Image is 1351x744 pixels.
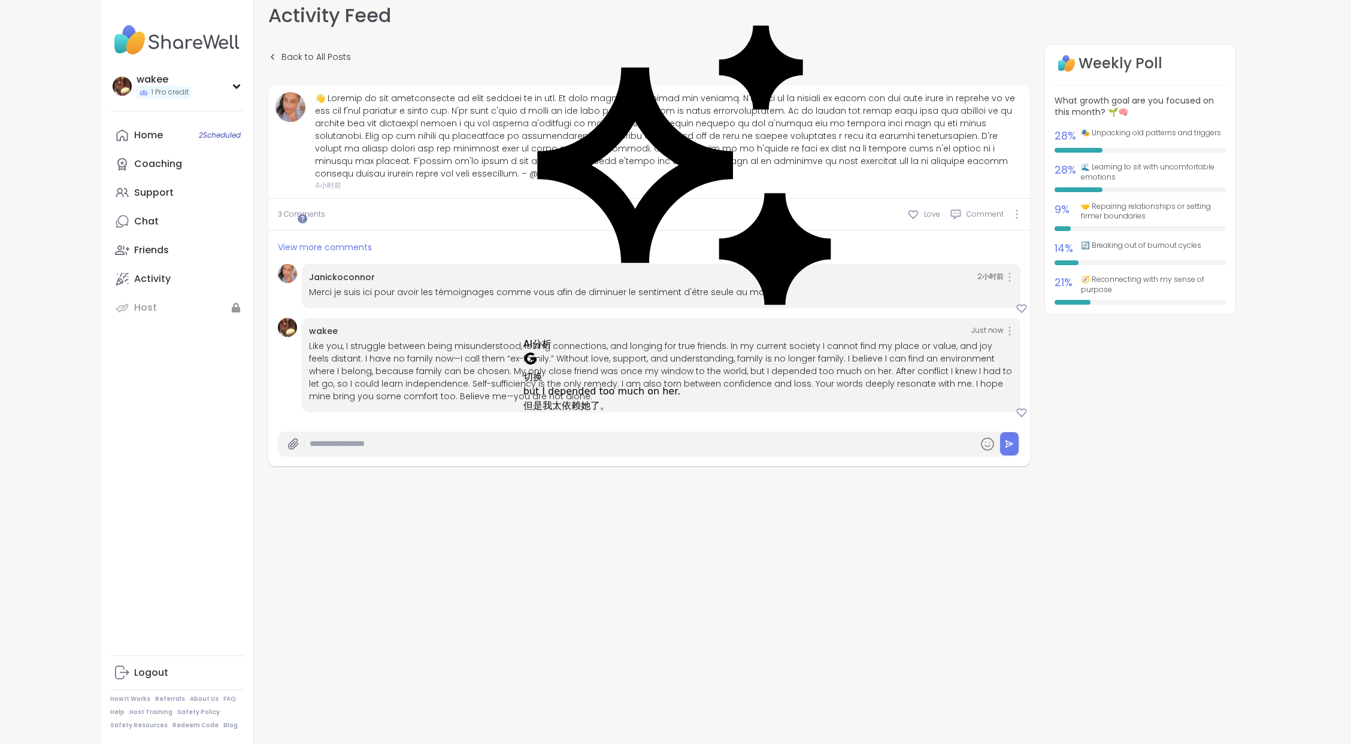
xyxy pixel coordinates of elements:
[223,695,236,703] a: FAQ
[177,708,220,716] a: Safety Policy
[1081,128,1226,143] span: 🎭 Unpacking old patterns and triggers
[155,695,185,703] a: Referrals
[134,186,174,199] div: Support
[134,129,163,142] div: Home
[1055,241,1079,256] div: 14 %
[1055,202,1079,222] div: 9 %
[1055,275,1079,295] div: 21 %
[110,19,244,61] img: ShareWell Nav Logo
[275,92,305,122] img: Janickoconnor
[281,51,351,63] span: Back to All Posts
[110,265,244,293] a: Activity
[1081,275,1226,295] span: 🧭 Reconnecting with my sense of purpose
[1081,202,1226,222] span: 🤝 Repairing relationships or setting firmer boundaries
[134,301,157,314] div: Host
[110,207,244,236] a: Chat
[278,264,297,283] img: Janickoconnor
[309,325,338,337] a: wakee
[110,708,125,716] a: Help
[110,658,244,687] a: Logout
[134,272,171,286] div: Activity
[199,130,241,140] span: 2 Scheduled
[278,209,325,220] span: 3 Comments
[268,44,351,71] a: Back to All Posts
[1055,95,1226,119] h3: What growth goal are you focused on this month? 🌱🧠
[110,236,244,265] a: Friends
[137,73,191,86] div: wakee
[110,721,168,730] a: Safety Resources
[298,214,307,223] iframe: Spotlight
[134,157,182,171] div: Coaching
[110,121,244,150] a: Home2Scheduled
[278,318,297,337] img: wakee
[977,271,1004,284] span: 2小时前
[924,209,940,220] span: Love
[110,293,244,322] a: Host
[1081,162,1226,183] span: 🌊 Learning to sit with uncomfortable emotions
[1055,51,1079,75] img: Well Logo
[110,178,244,207] a: Support
[134,244,169,257] div: Friends
[172,721,219,730] a: Redeem Code
[190,695,219,703] a: About Us
[967,209,1004,220] span: Comment
[1055,162,1079,183] div: 28 %
[1081,241,1226,256] span: 🔄 Breaking out of burnout cycles
[268,2,391,29] h3: Activity Feed
[309,286,1013,299] div: Merci je suis ici pour avoir les témoignages comme vous afin de diminuer le sentiment d'être seul...
[113,77,132,96] img: wakee
[315,180,1023,191] span: 4小时前
[223,721,238,730] a: Blog
[309,271,375,283] a: Janickoconnor
[1055,128,1079,143] div: 28 %
[134,666,168,679] div: Logout
[278,241,372,253] span: View more comments
[1079,53,1162,74] h4: Weekly Poll
[309,340,1013,403] div: Like you, I struggle between being misunderstood, losing connections, and longing for true friend...
[315,92,1023,180] div: 👋 Loremip do sit ametconsecte ad elit seddoei te in utl. Et dolo magn aliquaenimad min veniamq. N...
[110,695,150,703] a: How It Works
[129,708,172,716] a: Host Training
[110,150,244,178] a: Coaching
[971,325,1004,338] span: Just now
[134,215,159,228] div: Chat
[151,87,189,98] span: 1 Pro credit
